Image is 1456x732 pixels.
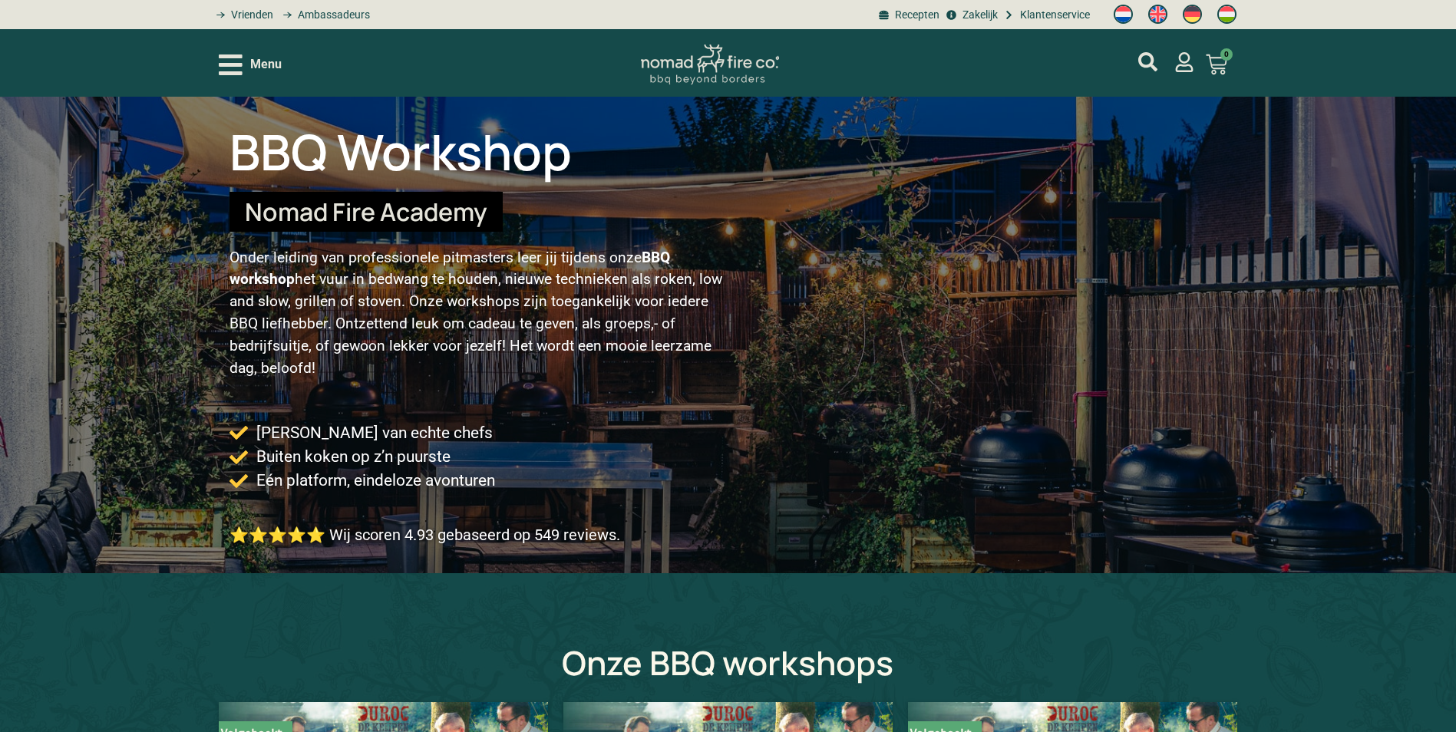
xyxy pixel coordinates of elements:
a: Switch to Duits [1175,1,1210,28]
a: grill bill vrienden [211,7,273,23]
a: Switch to Engels [1141,1,1175,28]
a: mijn account [1174,52,1194,72]
a: grill bill zakeljk [943,7,997,23]
div: Open/Close Menu [219,51,282,78]
span: Vrienden [227,7,273,23]
span: Ambassadeurs [294,7,370,23]
a: grill bill ambassadors [277,7,369,23]
span: Eén platform, eindeloze avonturen [253,469,495,493]
img: Duits [1183,5,1202,24]
span: [PERSON_NAME] van echte chefs [253,421,493,445]
a: grill bill klantenservice [1002,7,1090,23]
a: mijn account [1138,52,1157,71]
h1: BBQ Workshop [229,127,1227,176]
img: Nederlands [1114,5,1133,24]
h2: Onze BBQ workshops [219,646,1238,679]
span: Buiten koken op z’n puurste [253,445,451,469]
a: BBQ recepten [877,7,939,23]
span: Menu [250,55,282,74]
span: Zakelijk [959,7,998,23]
span: Recepten [891,7,939,23]
img: Hongaars [1217,5,1236,24]
p: Onder leiding van professionele pitmasters leer jij tijdens onze het vuur in bedwang te houden, n... [229,247,728,380]
span: Klantenservice [1016,7,1090,23]
p: ⭐⭐⭐⭐⭐ Wij scoren 4.93 gebaseerd op 549 reviews. [229,523,1227,546]
a: Switch to Hongaars [1210,1,1244,28]
strong: BBQ workshop [229,249,670,289]
img: Engels [1148,5,1167,24]
a: 0 [1187,45,1246,84]
span: 0 [1220,48,1233,61]
img: Nomad Logo [641,45,779,85]
h2: Nomad Fire Academy [245,199,487,224]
